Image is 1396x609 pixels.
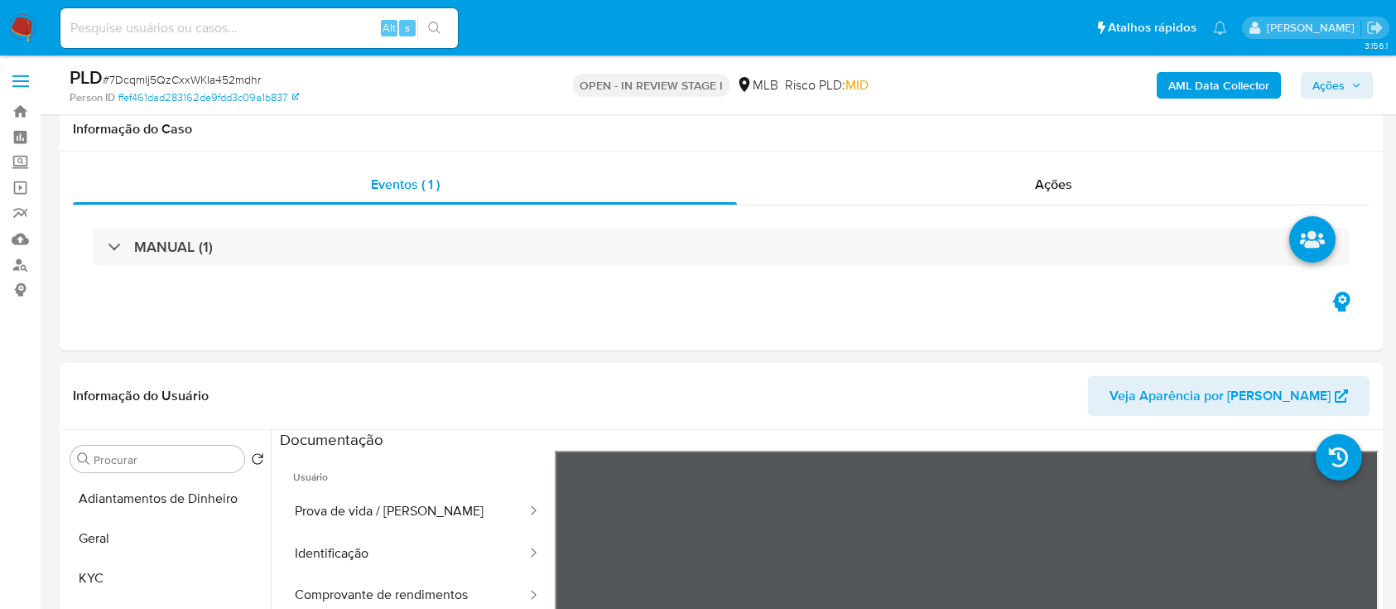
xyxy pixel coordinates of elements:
[103,71,261,88] span: # 7DcqmIj5QzCxxWKIa452mdhr
[371,175,440,194] span: Eventos ( 1 )
[1110,376,1331,416] span: Veja Aparência por [PERSON_NAME]
[118,90,299,105] a: ffef461dad283162de9fdd3c09a1b837
[1366,19,1384,36] a: Sair
[1108,19,1196,36] span: Atalhos rápidos
[73,121,1370,138] h1: Informação do Caso
[1168,72,1269,99] b: AML Data Collector
[60,17,458,39] input: Pesquise usuários ou casos...
[1213,21,1227,35] a: Notificações
[1157,72,1281,99] button: AML Data Collector
[1301,72,1373,99] button: Ações
[77,452,90,466] button: Procurar
[64,519,271,558] button: Geral
[573,74,729,97] p: OPEN - IN REVIEW STAGE I
[417,17,451,40] button: search-icon
[1312,72,1345,99] span: Ações
[785,76,869,94] span: Risco PLD:
[405,20,410,36] span: s
[1088,376,1370,416] button: Veja Aparência por [PERSON_NAME]
[70,64,103,90] b: PLD
[736,76,778,94] div: MLB
[64,558,271,598] button: KYC
[73,388,209,404] h1: Informação do Usuário
[383,20,396,36] span: Alt
[1035,175,1072,194] span: Ações
[64,479,271,519] button: Adiantamentos de Dinheiro
[1267,20,1360,36] p: carlos.guerra@mercadopago.com.br
[70,90,115,105] b: Person ID
[251,452,264,471] button: Retornar ao pedido padrão
[93,228,1350,266] div: MANUAL (1)
[845,75,869,94] span: MID
[94,452,238,467] input: Procurar
[134,238,213,256] h3: MANUAL (1)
